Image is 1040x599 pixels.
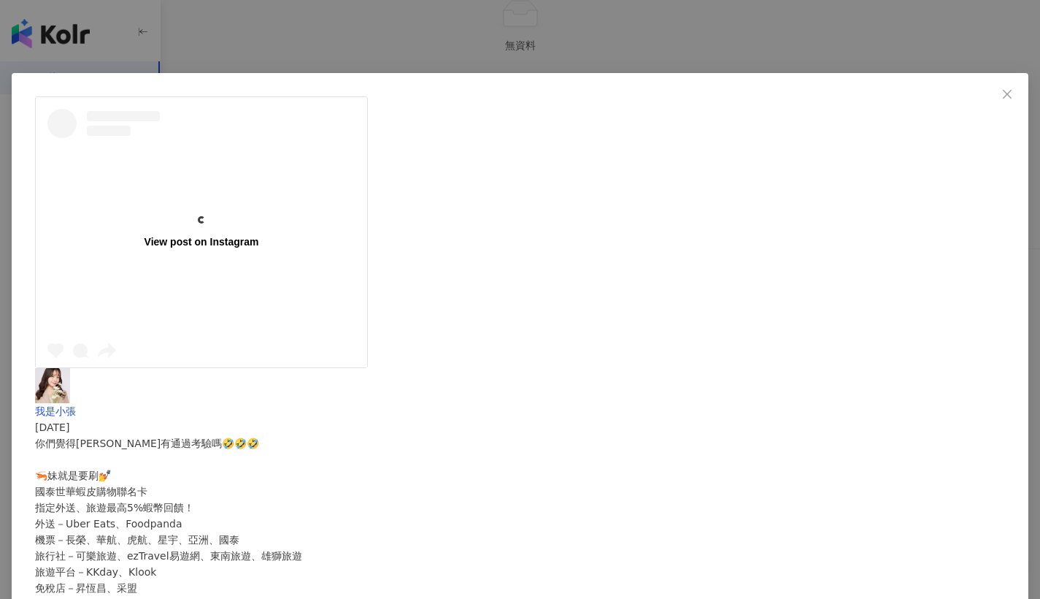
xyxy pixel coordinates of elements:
a: View post on Instagram [36,97,367,367]
div: [DATE] [35,419,1005,435]
img: KOL Avatar [35,368,70,403]
span: close [1001,88,1013,100]
button: Close [993,80,1022,109]
div: View post on Instagram [145,235,259,248]
a: KOL Avatar我是小張 [35,368,1005,417]
span: 我是小張 [35,405,76,417]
